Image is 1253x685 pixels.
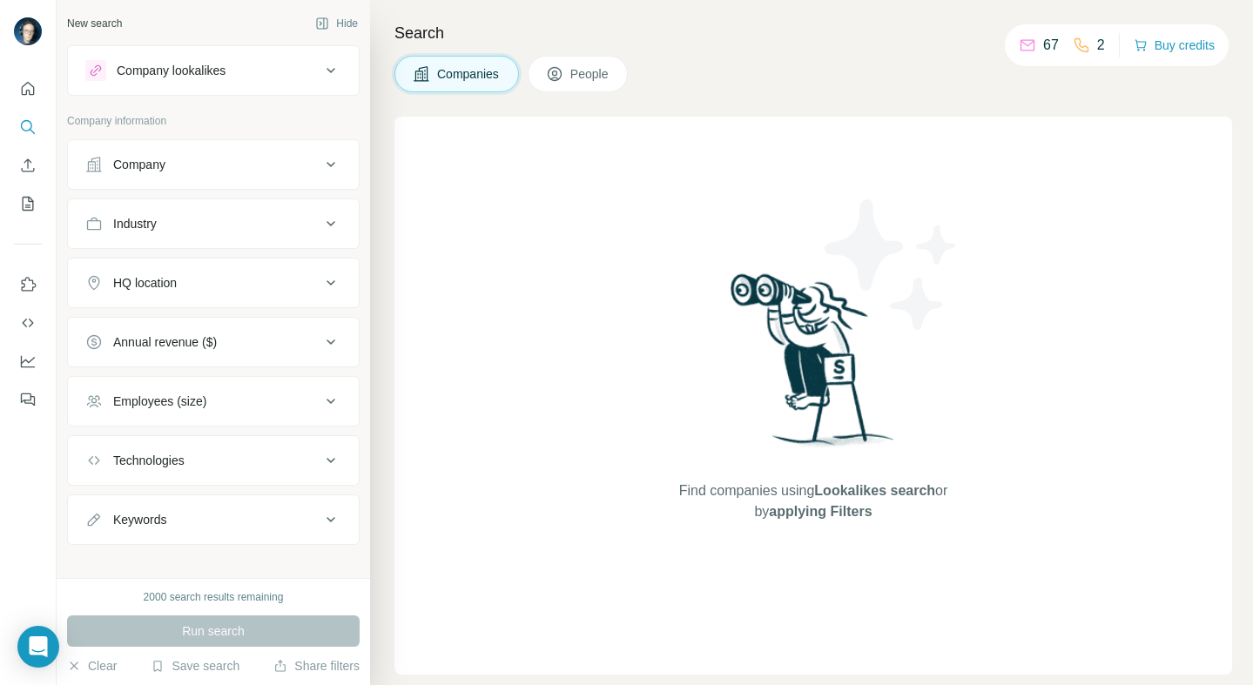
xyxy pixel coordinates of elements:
button: Feedback [14,384,42,415]
button: Buy credits [1134,33,1215,57]
div: Employees (size) [113,393,206,410]
img: Surfe Illustration - Stars [813,186,970,343]
img: Surfe Illustration - Woman searching with binoculars [723,269,904,463]
button: Hide [303,10,370,37]
span: Companies [437,65,501,83]
button: Use Surfe API [14,307,42,339]
img: Avatar [14,17,42,45]
div: HQ location [113,274,177,292]
button: Keywords [68,499,359,541]
button: Clear [67,657,117,675]
button: Annual revenue ($) [68,321,359,363]
button: Use Surfe on LinkedIn [14,269,42,300]
button: Company [68,144,359,185]
button: Company lookalikes [68,50,359,91]
button: Enrich CSV [14,150,42,181]
button: Search [14,111,42,143]
p: Company information [67,113,360,129]
div: New search [67,16,122,31]
div: Technologies [113,452,185,469]
button: My lists [14,188,42,219]
p: 2 [1097,35,1105,56]
span: People [570,65,610,83]
button: Share filters [273,657,360,675]
div: Annual revenue ($) [113,333,217,351]
div: Open Intercom Messenger [17,626,59,668]
span: Lookalikes search [814,483,935,498]
button: Technologies [68,440,359,481]
button: Industry [68,203,359,245]
button: Employees (size) [68,380,359,422]
span: applying Filters [769,504,872,519]
div: Company [113,156,165,173]
div: Industry [113,215,157,232]
p: 67 [1043,35,1059,56]
button: HQ location [68,262,359,304]
div: Company lookalikes [117,62,226,79]
h4: Search [394,21,1232,45]
span: Find companies using or by [674,480,953,522]
button: Dashboard [14,346,42,377]
button: Save search [151,657,239,675]
div: 2000 search results remaining [144,589,284,605]
button: Quick start [14,73,42,104]
div: Keywords [113,511,166,528]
